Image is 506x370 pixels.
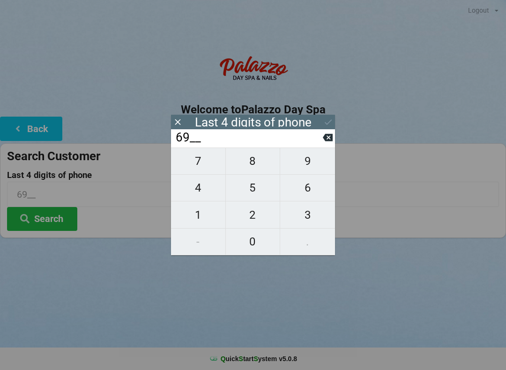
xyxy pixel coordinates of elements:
[226,201,281,228] button: 2
[280,178,335,198] span: 6
[280,175,335,201] button: 6
[226,178,280,198] span: 5
[280,151,335,171] span: 9
[171,148,226,175] button: 7
[280,148,335,175] button: 9
[280,201,335,228] button: 3
[171,201,226,228] button: 1
[171,151,225,171] span: 7
[226,232,280,252] span: 0
[226,205,280,225] span: 2
[226,229,281,255] button: 0
[195,118,312,127] div: Last 4 digits of phone
[280,205,335,225] span: 3
[226,148,281,175] button: 8
[171,175,226,201] button: 4
[226,175,281,201] button: 5
[226,151,280,171] span: 8
[171,205,225,225] span: 1
[171,178,225,198] span: 4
